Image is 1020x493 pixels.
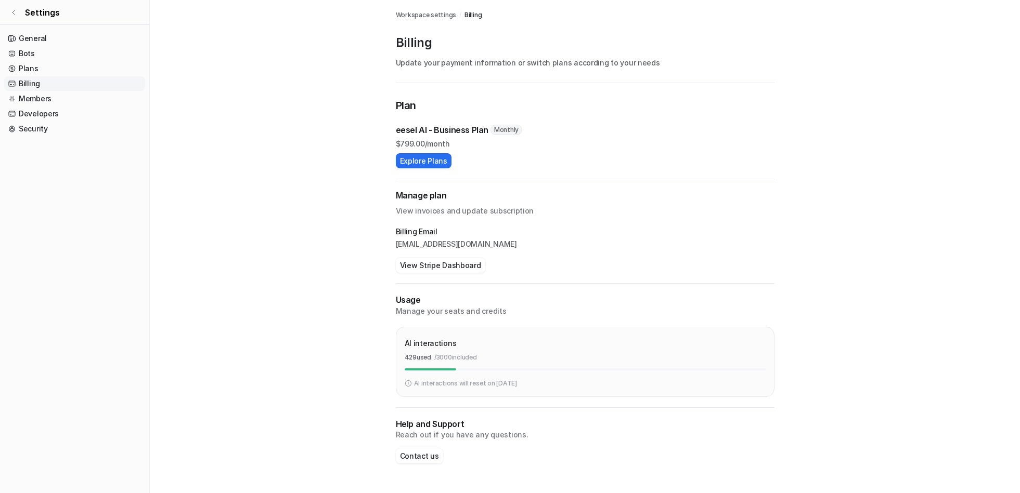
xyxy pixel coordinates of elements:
p: AI interactions will reset on [DATE] [414,379,517,388]
p: 429 used [405,353,431,362]
p: [EMAIL_ADDRESS][DOMAIN_NAME] [396,239,774,249]
p: Plan [396,98,774,115]
a: Security [4,122,145,136]
button: Contact us [396,448,443,463]
p: AI interactions [405,338,457,349]
p: Manage your seats and credits [396,306,774,316]
a: Billing [464,10,482,20]
span: / [459,10,461,20]
p: $ 799.00/month [396,138,774,149]
p: View invoices and update subscription [396,202,774,216]
a: Plans [4,61,145,76]
p: Help and Support [396,418,774,430]
p: Update your payment information or switch plans according to your needs [396,57,774,68]
p: Billing [396,34,774,51]
a: Workspace settings [396,10,457,20]
a: Members [4,91,145,106]
p: Reach out if you have any questions. [396,430,774,440]
button: View Stripe Dashboard [396,258,485,273]
a: Developers [4,106,145,121]
span: Settings [25,6,60,19]
p: / 3000 included [434,353,477,362]
a: Bots [4,46,145,61]
span: Monthly [490,125,522,135]
p: Usage [396,294,774,306]
p: eesel AI - Business Plan [396,124,488,136]
h2: Manage plan [396,190,774,202]
a: Billing [4,76,145,91]
button: Explore Plans [396,153,451,168]
p: Billing Email [396,226,774,237]
a: General [4,31,145,46]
